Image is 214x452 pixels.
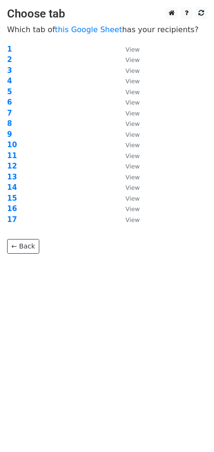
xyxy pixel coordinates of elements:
[7,141,17,149] a: 10
[116,88,140,96] a: View
[116,194,140,203] a: View
[7,151,17,160] a: 11
[116,119,140,128] a: View
[116,130,140,139] a: View
[116,109,140,117] a: View
[7,239,39,254] a: ← Back
[7,98,12,106] a: 6
[7,173,17,181] a: 13
[116,141,140,149] a: View
[125,56,140,63] small: View
[7,204,17,213] a: 16
[125,46,140,53] small: View
[116,162,140,170] a: View
[7,45,12,53] a: 1
[7,194,17,203] a: 15
[7,77,12,85] a: 4
[125,110,140,117] small: View
[125,89,140,96] small: View
[125,131,140,138] small: View
[125,142,140,149] small: View
[7,25,207,35] p: Which tab of has your recipients?
[116,45,140,53] a: View
[125,99,140,106] small: View
[7,119,12,128] a: 8
[125,184,140,191] small: View
[7,130,12,139] a: 9
[116,151,140,160] a: View
[125,163,140,170] small: View
[7,66,12,75] a: 3
[125,216,140,223] small: View
[7,162,17,170] a: 12
[7,88,12,96] a: 5
[125,174,140,181] small: View
[125,205,140,213] small: View
[7,215,17,224] a: 17
[125,67,140,74] small: View
[116,183,140,192] a: View
[125,120,140,127] small: View
[116,77,140,85] a: View
[55,25,122,34] a: this Google Sheet
[125,195,140,202] small: View
[116,204,140,213] a: View
[116,98,140,106] a: View
[125,78,140,85] small: View
[116,55,140,64] a: View
[7,183,17,192] a: 14
[116,215,140,224] a: View
[7,7,207,21] h3: Choose tab
[116,66,140,75] a: View
[7,109,12,117] a: 7
[7,55,12,64] a: 2
[116,173,140,181] a: View
[125,152,140,160] small: View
